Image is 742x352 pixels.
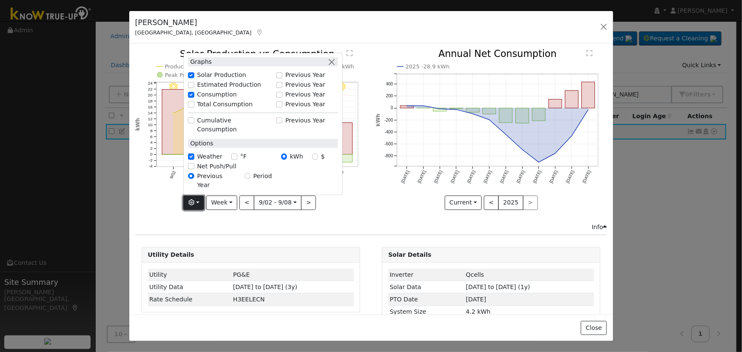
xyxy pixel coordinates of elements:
rect: onclick="" [516,108,529,124]
text: 4 [150,140,153,145]
text: 0 [391,106,393,111]
circle: onclick="" [405,104,409,108]
rect: onclick="" [582,82,595,108]
input: Consumption [188,92,194,98]
label: Previous Year [197,172,236,190]
text: 22 [148,87,153,91]
text: Annual Net Consumption [438,48,557,60]
span: 4.2 kWh [466,308,491,315]
button: 2025 [498,196,523,210]
text: [DATE] [483,170,493,184]
input: Previous Year [188,173,194,179]
text: 2025 -28.9 kWh [406,64,450,70]
input: Estimated Production [188,82,194,88]
text: Net Consumption 98.3 kWh [279,63,354,70]
rect: onclick="" [330,155,353,162]
rect: onclick="" [549,99,562,108]
text: 24 [148,81,153,86]
button: 9/02 - 9/08 [254,196,301,210]
input: Previous Year [276,101,282,107]
text: [DATE] [516,170,526,184]
button: < [484,196,499,210]
text: 6 [150,134,153,139]
label: Solar Production [197,71,246,79]
label: Options [188,139,213,148]
text: -4 [149,164,153,169]
label: Net Push/Pull [197,162,236,171]
circle: onclick="" [521,148,524,151]
span: [DATE] [466,296,486,303]
text: 16 [148,105,153,109]
label: Previous Year [285,90,325,99]
text: [DATE] [566,170,576,184]
input: Weather [188,153,194,159]
strong: Solar Details [388,251,431,258]
input: $ [312,153,318,159]
text: 14 [148,111,153,115]
text: [DATE] [417,170,427,184]
span: ID: 626, authorized: 10/16/24 [466,271,484,278]
text: [DATE] [532,170,543,184]
text: 18 [148,99,153,103]
input: Cumulative Consumption [188,117,194,123]
rect: onclick="" [499,108,512,123]
input: Previous Year [276,117,282,123]
circle: onclick="" [488,118,491,122]
rect: onclick="" [400,106,413,108]
input: Previous Year [276,82,282,88]
text: 9/02 [169,170,176,180]
td: Utility Data [148,281,232,293]
span: L [233,296,264,303]
a: Map [256,29,264,36]
circle: onclick="" [438,108,442,111]
button: Week [206,196,237,210]
text: -2 [149,158,153,163]
text:  [347,50,353,57]
i: 9/08 - Clear [337,83,346,91]
label: Estimated Production [197,80,262,89]
text: [DATE] [433,170,443,184]
text: Solar Production vs Consumption [180,48,335,59]
text: [DATE] [466,170,477,184]
text: [DATE] [450,170,460,184]
circle: onclick="" [554,152,557,155]
circle: onclick="" [570,134,574,138]
input: Period [244,173,250,179]
text: -200 [384,118,393,122]
rect: onclick="" [466,108,480,113]
i: 9/02 - Clear [169,83,177,91]
text: 200 [386,94,393,99]
td: Inverter [388,269,464,281]
label: °F [240,152,247,161]
button: Close [581,321,607,335]
label: Graphs [188,57,212,66]
circle: onclick="" [537,161,540,164]
label: $ [321,152,325,161]
span: [DATE] to [DATE] (3y) [233,284,297,290]
rect: onclick="" [433,108,446,111]
circle: onclick="" [471,112,475,116]
text: 0 [150,152,153,157]
rect: onclick="" [330,123,353,155]
div: Info [592,223,607,232]
text: 8 [150,128,153,133]
label: Total Consumption [197,100,253,109]
input: °F [231,153,237,159]
text: 10 [148,122,153,127]
span: ID: 15209742, authorized: 10/16/24 [233,271,250,278]
circle: onclick="" [422,104,425,108]
input: Previous Year [276,92,282,98]
td: PTO Date [388,293,464,306]
text: 20 [148,93,153,97]
text: -800 [384,154,393,159]
rect: onclick="" [532,108,546,121]
span: [GEOGRAPHIC_DATA], [GEOGRAPHIC_DATA] [135,29,252,36]
label: Period [253,172,272,181]
input: Total Consumption [188,101,194,107]
circle: onclick="" [587,108,590,112]
text: 400 [386,82,393,86]
circle: onclick="" [504,133,508,136]
text: -400 [384,130,393,134]
rect: onclick="" [483,108,496,114]
text: 2 [150,146,153,151]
